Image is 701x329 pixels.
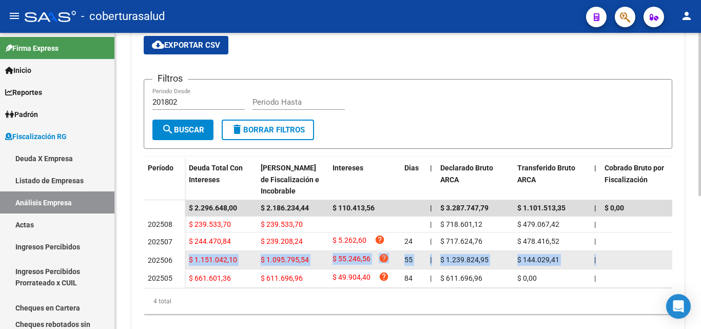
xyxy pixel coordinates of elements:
[222,120,314,140] button: Borrar Filtros
[594,164,596,172] span: |
[5,131,67,142] span: Fiscalización RG
[261,274,303,282] span: $ 611.696,96
[517,220,559,228] span: $ 479.067,42
[404,164,419,172] span: Dias
[189,237,231,245] span: $ 244.470,84
[517,164,575,184] span: Transferido Bruto ARCA
[261,256,309,264] span: $ 1.095.795,54
[404,237,413,245] span: 24
[144,157,185,200] datatable-header-cell: Período
[400,157,426,202] datatable-header-cell: Dias
[333,204,375,212] span: $ 110.413,56
[8,10,21,22] mat-icon: menu
[666,294,691,319] div: Open Intercom Messenger
[328,157,400,202] datatable-header-cell: Intereses
[152,38,164,51] mat-icon: cloud_download
[231,123,243,136] mat-icon: delete
[261,164,319,196] span: [PERSON_NAME] de Fiscalización e Incobrable
[430,274,432,282] span: |
[333,235,366,248] span: $ 5.262,60
[404,274,413,282] span: 84
[189,164,243,184] span: Deuda Total Con Intereses
[430,237,432,245] span: |
[148,274,172,282] span: 202505
[185,157,257,202] datatable-header-cell: Deuda Total Con Intereses
[517,237,559,245] span: $ 478.416,52
[189,204,237,212] span: $ 2.296.648,00
[152,71,188,86] h3: Filtros
[594,237,596,245] span: |
[144,36,228,54] button: Exportar CSV
[430,256,432,264] span: |
[5,109,38,120] span: Padrón
[440,256,489,264] span: $ 1.239.824,95
[680,10,693,22] mat-icon: person
[152,120,213,140] button: Buscar
[605,204,624,212] span: $ 0,00
[5,87,42,98] span: Reportes
[148,164,173,172] span: Período
[189,220,231,228] span: $ 239.533,70
[594,274,596,282] span: |
[436,157,513,202] datatable-header-cell: Declarado Bruto ARCA
[231,125,305,134] span: Borrar Filtros
[430,204,432,212] span: |
[261,220,303,228] span: $ 239.533,70
[379,272,389,282] i: help
[261,204,309,212] span: $ 2.186.234,44
[440,164,493,184] span: Declarado Bruto ARCA
[430,164,432,172] span: |
[148,256,172,264] span: 202506
[594,204,596,212] span: |
[333,253,371,267] span: $ 55.246,56
[517,274,537,282] span: $ 0,00
[426,157,436,202] datatable-header-cell: |
[81,5,165,28] span: - coberturasalud
[605,164,664,184] span: Cobrado Bruto por Fiscalización
[594,256,596,264] span: |
[152,41,220,50] span: Exportar CSV
[600,157,677,202] datatable-header-cell: Cobrado Bruto por Fiscalización
[430,220,432,228] span: |
[379,253,389,263] i: help
[440,237,482,245] span: $ 717.624,76
[148,220,172,228] span: 202508
[189,274,231,282] span: $ 661.601,36
[5,43,59,54] span: Firma Express
[375,235,385,245] i: help
[440,220,482,228] span: $ 718.601,12
[162,125,204,134] span: Buscar
[189,256,237,264] span: $ 1.151.042,10
[5,65,31,76] span: Inicio
[148,238,172,246] span: 202507
[440,274,482,282] span: $ 611.696,96
[333,164,363,172] span: Intereses
[261,237,303,245] span: $ 239.208,24
[333,272,371,285] span: $ 49.904,40
[404,256,413,264] span: 55
[440,204,489,212] span: $ 3.287.747,79
[594,220,596,228] span: |
[162,123,174,136] mat-icon: search
[513,157,590,202] datatable-header-cell: Transferido Bruto ARCA
[257,157,328,202] datatable-header-cell: Deuda Bruta Neto de Fiscalización e Incobrable
[517,204,566,212] span: $ 1.101.513,35
[590,157,600,202] datatable-header-cell: |
[144,288,672,314] div: 4 total
[517,256,559,264] span: $ 144.029,41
